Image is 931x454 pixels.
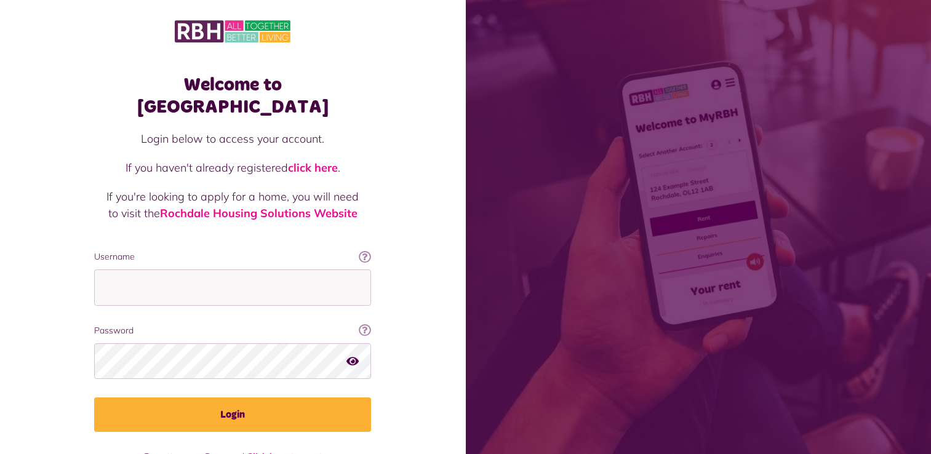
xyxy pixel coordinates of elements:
a: Rochdale Housing Solutions Website [160,206,358,220]
img: MyRBH [175,18,290,44]
label: Password [94,324,371,337]
p: If you haven't already registered . [106,159,359,176]
label: Username [94,250,371,263]
p: If you're looking to apply for a home, you will need to visit the [106,188,359,221]
a: click here [288,161,338,175]
button: Login [94,397,371,432]
h1: Welcome to [GEOGRAPHIC_DATA] [94,74,371,118]
p: Login below to access your account. [106,130,359,147]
